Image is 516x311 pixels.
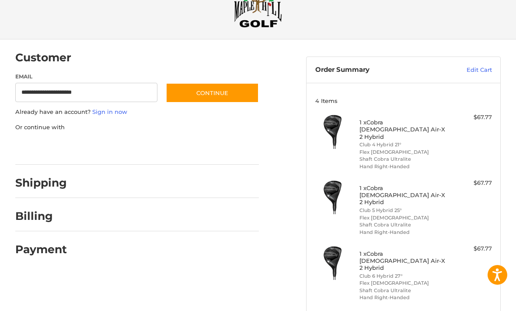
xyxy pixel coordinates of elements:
h4: 1 x Cobra [DEMOGRAPHIC_DATA] Air-X 2 Hybrid [359,119,446,140]
a: Edit Cart [436,66,492,74]
h2: Payment [15,243,67,256]
h2: Billing [15,209,66,223]
h2: Customer [15,51,71,64]
h2: Shipping [15,176,67,190]
p: Already have an account? [15,108,259,117]
h4: 1 x Cobra [DEMOGRAPHIC_DATA] Air-X 2 Hybrid [359,184,446,206]
div: $67.77 [448,113,492,122]
li: Flex [DEMOGRAPHIC_DATA] [359,214,446,222]
li: Hand Right-Handed [359,163,446,170]
iframe: PayPal-paypal [12,140,78,156]
iframe: PayPal-venmo [160,140,226,156]
div: $67.77 [448,179,492,187]
li: Club 4 Hybrid 21° [359,141,446,148]
iframe: PayPal-paylater [87,140,152,156]
li: Shaft Cobra Ultralite [359,221,446,229]
label: Email [15,73,157,81]
div: $67.77 [448,244,492,253]
h3: Order Summary [315,66,436,74]
a: Sign in now [92,108,127,115]
li: Hand Right-Handed [359,229,446,236]
li: Flex [DEMOGRAPHIC_DATA] [359,148,446,156]
h3: 4 Items [315,97,492,104]
li: Shaft Cobra Ultralite [359,155,446,163]
li: Club 5 Hybrid 25° [359,207,446,214]
button: Continue [166,83,259,103]
p: Or continue with [15,123,259,132]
